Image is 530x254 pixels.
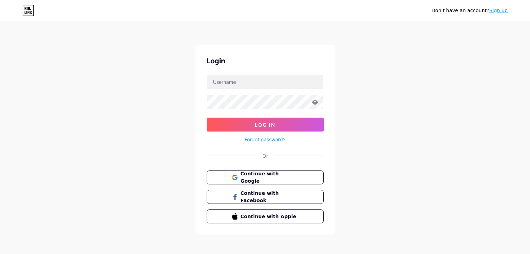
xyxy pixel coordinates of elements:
[240,190,298,204] span: Continue with Facebook
[207,190,324,204] button: Continue with Facebook
[207,118,324,132] button: Log In
[240,213,298,220] span: Continue with Apple
[207,75,323,89] input: Username
[207,170,324,184] button: Continue with Google
[255,122,275,128] span: Log In
[245,136,285,143] a: Forgot password?
[240,170,298,185] span: Continue with Google
[262,152,268,159] div: Or
[431,7,508,14] div: Don't have an account?
[489,8,508,13] a: Sign up
[207,56,324,66] div: Login
[207,209,324,223] button: Continue with Apple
